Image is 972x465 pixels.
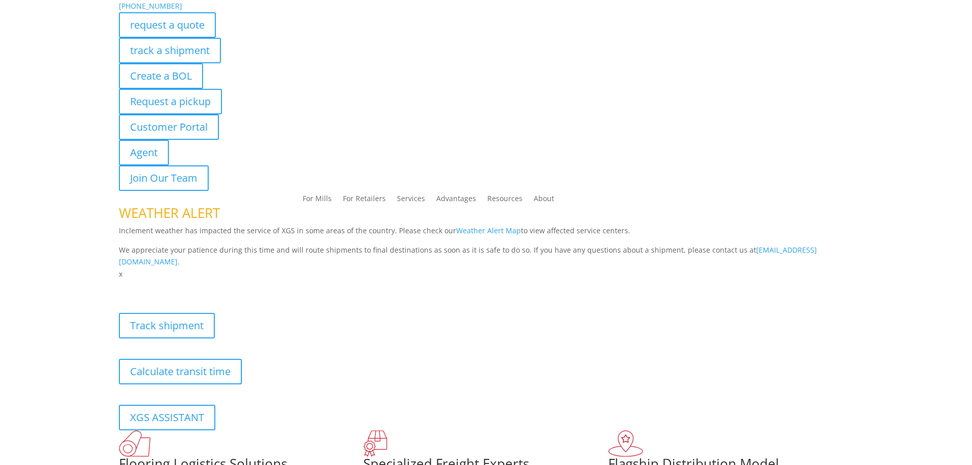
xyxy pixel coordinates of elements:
a: Weather Alert Map [456,226,521,235]
a: Join Our Team [119,165,209,191]
a: Services [397,195,425,206]
a: Calculate transit time [119,359,242,384]
a: track a shipment [119,38,221,63]
p: We appreciate your patience during this time and will route shipments to final destinations as so... [119,244,854,268]
a: XGS ASSISTANT [119,405,215,430]
a: [PHONE_NUMBER] [119,1,182,11]
img: xgs-icon-focused-on-flooring-red [363,430,387,457]
a: About [534,195,554,206]
a: Create a BOL [119,63,203,89]
img: xgs-icon-flagship-distribution-model-red [608,430,643,457]
a: Resources [487,195,522,206]
a: Advantages [436,195,476,206]
a: Request a pickup [119,89,222,114]
img: xgs-icon-total-supply-chain-intelligence-red [119,430,151,457]
a: request a quote [119,12,216,38]
span: WEATHER ALERT [119,204,220,222]
a: Customer Portal [119,114,219,140]
a: For Retailers [343,195,386,206]
b: Visibility, transparency, and control for your entire supply chain. [119,282,346,291]
a: Agent [119,140,169,165]
p: Inclement weather has impacted the service of XGS in some areas of the country. Please check our ... [119,225,854,244]
p: x [119,268,854,280]
a: For Mills [303,195,332,206]
a: Track shipment [119,313,215,338]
